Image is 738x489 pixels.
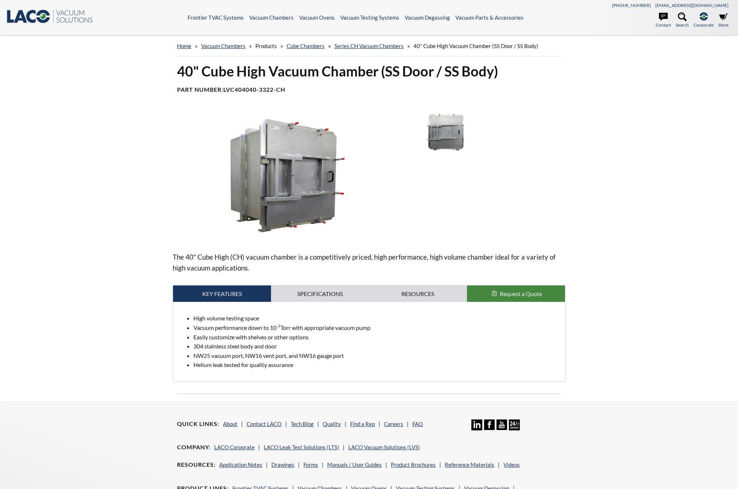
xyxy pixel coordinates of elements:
[323,421,341,427] a: Quality
[287,43,325,49] a: Cube Chambers
[255,43,277,49] span: Products
[334,43,404,49] a: Series CH Vacuum Chambers
[299,14,335,21] a: Vacuum Ovens
[247,421,282,427] a: Contact LACO
[271,285,369,302] a: Specifications
[291,421,314,427] a: Tech Blog
[188,14,244,21] a: Frontier TVAC Systems
[219,461,262,468] a: Application Notes
[173,285,271,302] a: Key Features
[656,12,671,28] a: Contact
[369,285,467,302] a: Resources
[413,43,538,49] span: 40" Cube High Vacuum Chamber (SS Door / SS Body)
[303,461,318,468] a: Forms
[193,360,559,370] li: Helium leak tested for quality assurance
[676,12,689,28] a: Search
[718,12,729,28] a: Store
[223,421,238,427] a: About
[177,62,561,80] h1: 40" Cube High Vacuum Chamber (SS Door / SS Body)
[193,323,559,332] li: Vacuum performance down to 10 Torr with appropriate vacuum pump
[445,461,494,468] a: Reference Materials
[177,36,561,56] div: » » » » »
[509,419,519,430] img: 24/7 Support Icon
[694,21,714,28] span: Corporate
[193,351,559,360] li: NW25 vacuum port, NW16 vent port, and NW16 gauge port
[177,461,216,469] h4: Resources
[655,3,729,8] a: [EMAIL_ADDRESS][DOMAIN_NAME]
[177,43,191,49] a: home
[509,425,519,431] a: 24/7 Support
[177,420,219,428] h4: Quick Links
[173,111,402,240] img: LVC404040-3322-CH Cube Vacuum Chamber angle view
[214,444,255,450] a: LACO Corporate
[264,444,339,450] a: LACO Leak Test Solutions (LTS)
[193,332,559,342] li: Easily customize with shelves or other options
[350,421,375,427] a: Find a Rep
[612,3,651,8] a: [PHONE_NUMBER]
[384,421,403,427] a: Careers
[271,461,294,468] a: Drawings
[412,421,423,427] a: FAQ
[348,444,420,450] a: LACO Vacuum Solutions (LVS)
[276,323,280,329] sup: -7
[503,461,520,468] a: Videos
[327,461,382,468] a: Manuals / User Guides
[193,342,559,351] li: 304 stainless steel body and door
[249,14,294,21] a: Vacuum Chambers
[201,43,246,49] a: Vacuum Chambers
[173,252,565,273] p: The 40" Cube High (CH) vacuum chamber is a competitively priced, high performance, high volume ch...
[408,111,483,153] img: LVC404040-3322-CH Vacuum Chamber Aluminum Door SS Body, front view
[340,14,399,21] a: Vacuum Testing Systems
[455,14,523,21] a: Vacuum Parts & Accessories
[500,290,542,297] span: Request a Quote
[177,86,561,94] h4: Part Number:
[177,443,211,451] h4: Company
[405,14,450,21] a: Vacuum Degassing
[467,285,565,302] button: Request a Quote
[223,86,285,93] b: LVC404040-3322-CH
[193,313,559,323] li: High volume testing space
[391,461,436,468] a: Product Brochures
